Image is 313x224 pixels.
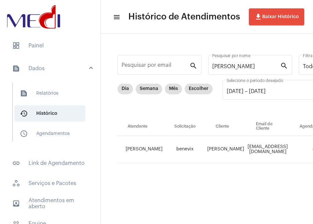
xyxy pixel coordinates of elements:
[189,61,197,70] mat-icon: search
[185,84,213,94] mat-chip: Escolher
[7,175,94,191] span: Serviços e Pacotes
[20,89,28,97] mat-icon: sidenav icon
[246,117,289,136] th: Email do Cliente
[12,179,20,187] span: sidenav icon
[118,117,164,136] th: Atendente
[249,8,304,25] button: Baixar Histórico
[4,58,100,79] mat-expansion-panel-header: sidenav iconDados
[7,155,94,171] span: Link de Agendamento
[165,84,182,94] mat-chip: Mês
[4,79,100,151] div: sidenav iconDados
[113,13,120,21] mat-icon: sidenav icon
[5,3,62,30] img: d3a1b5fa-500b-b90f-5a1c-719c20e9830b.png
[254,14,299,19] span: Baixar Histórico
[14,126,85,142] span: Agendamentos
[249,88,289,94] input: Data do fim
[12,64,20,73] mat-icon: sidenav icon
[212,63,280,70] input: Pesquisar por nome
[254,13,262,21] mat-icon: file_download
[7,195,94,212] span: Atendimentos em aberto
[227,88,243,94] input: Data de início
[7,38,94,54] span: Painel
[122,63,189,70] input: Pesquisar por email
[14,105,85,122] span: Histórico
[245,88,248,94] span: –
[246,136,289,163] td: [EMAIL_ADDRESS][DOMAIN_NAME]
[176,147,193,151] span: benevix
[14,85,85,101] span: Relatórios
[206,136,246,163] td: [PERSON_NAME]
[20,130,28,138] mat-icon: sidenav icon
[12,199,20,208] mat-icon: sidenav icon
[136,84,162,94] mat-chip: Semana
[118,136,164,163] td: [PERSON_NAME]
[12,159,20,167] mat-icon: sidenav icon
[128,11,240,22] span: Histórico de Atendimentos
[118,84,133,94] mat-chip: Dia
[12,42,20,50] span: sidenav icon
[206,117,246,136] th: Cliente
[12,64,90,73] mat-panel-title: Dados
[280,61,288,70] mat-icon: search
[164,117,206,136] th: Solicitação
[20,109,28,118] mat-icon: sidenav icon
